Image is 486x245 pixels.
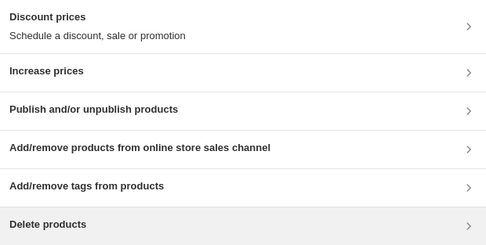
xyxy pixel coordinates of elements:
h3: Add/remove products from online store sales channel [9,140,270,156]
h3: Increase prices [9,63,84,79]
h3: Publish and/or unpublish products [9,102,178,117]
p: Schedule a discount, sale or promotion [9,28,186,44]
h3: Add/remove tags from products [9,178,164,194]
h3: Discount prices [9,9,186,25]
h3: Delete products [9,217,86,232]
